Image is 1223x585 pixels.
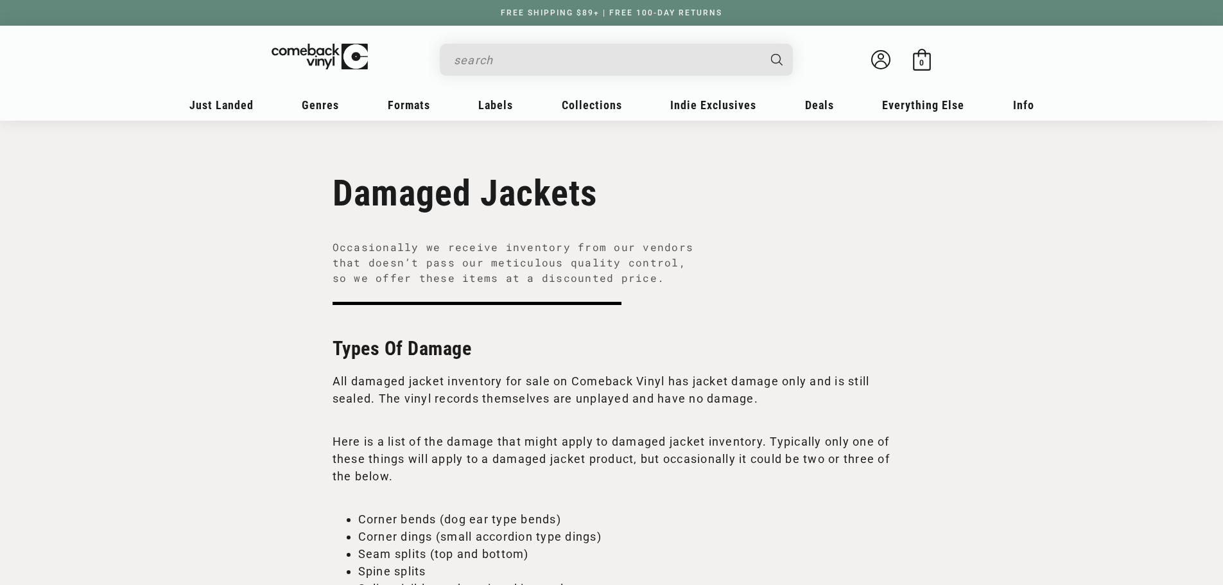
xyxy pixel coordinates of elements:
p: Occasionally we receive inventory from our vendors that doesn’t pass our meticulous quality contr... [333,240,702,286]
span: Deals [805,98,834,112]
span: 0 [919,58,924,67]
button: Search [759,44,794,76]
span: Genres [302,98,339,112]
li: Corner dings (small accordion type dings) [358,528,891,545]
span: Indie Exclusives [670,98,756,112]
span: Formats [388,98,430,112]
span: Labels [478,98,513,112]
h1: Damaged Jackets [333,172,891,214]
input: search [454,47,758,73]
li: Spine splits [358,563,891,580]
span: Just Landed [189,98,254,112]
p: All damaged jacket inventory for sale on Comeback Vinyl has jacket damage only and is still seale... [333,372,891,407]
p: Here is a list of the damage that might apply to damaged jacket inventory. Typically only one of ... [333,433,891,485]
li: Corner bends (dog ear type bends) [358,511,891,528]
span: Everything Else [882,98,964,112]
a: FREE SHIPPING $89+ | FREE 100-DAY RETURNS [488,8,735,17]
div: Search [440,44,793,76]
li: Seam splits (top and bottom) [358,545,891,563]
span: Collections [562,98,622,112]
span: Info [1013,98,1034,112]
h2: Types Of Damage [333,337,891,360]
